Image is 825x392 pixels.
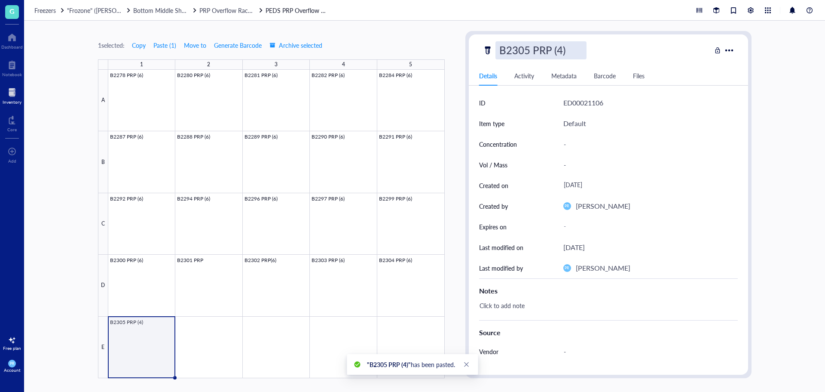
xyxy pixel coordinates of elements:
button: Generate Barcode [214,38,262,52]
div: Barcode [594,71,616,80]
div: Source [479,327,738,338]
div: Created on [479,181,508,190]
div: 1 selected: [98,40,125,50]
div: 4 [342,59,345,70]
div: C [98,193,108,255]
div: Metadata [551,71,577,80]
div: [DATE] [563,242,585,253]
button: Paste (1) [153,38,177,52]
div: Last modified on [479,243,523,252]
div: Expires on [479,222,507,231]
div: ED00021106 [563,97,603,108]
span: Move to [184,42,206,49]
a: Notebook [2,58,22,77]
a: Close [462,360,471,369]
div: Last modified by [479,263,523,273]
div: Notebook [2,72,22,77]
a: PEDS PRP Overflow Box #38 [266,6,330,15]
div: 3 [275,59,278,70]
span: Bottom Middle Shelf [133,6,188,15]
div: A [98,70,108,131]
span: G [9,6,15,16]
div: - [560,363,734,381]
div: - [560,219,734,235]
div: Notes [479,286,738,296]
span: close [464,361,470,367]
div: D [98,255,108,316]
div: 2 [207,59,210,70]
a: Dashboard [1,31,23,49]
div: Click to add note [476,299,734,320]
a: Inventory [3,86,21,105]
div: Activity [514,71,534,80]
span: Archive selected [269,42,322,49]
div: Created by [479,201,508,211]
a: "Frozone" ([PERSON_NAME]/[PERSON_NAME]) [67,6,131,15]
span: Copy [132,42,146,49]
a: Core [7,113,17,132]
div: [PERSON_NAME] [576,262,630,274]
div: Vol / Mass [479,160,507,170]
span: PR [10,361,14,366]
span: Generate Barcode [214,42,262,49]
div: 1 [140,59,143,70]
div: Dashboard [1,44,23,49]
div: 5 [409,59,412,70]
b: "B2305 PRP (4)" [367,360,411,369]
div: Core [7,127,17,132]
div: Inventory [3,99,21,105]
span: PR [565,204,569,208]
div: Account [4,367,21,373]
span: PR [565,266,569,270]
div: Concentration [479,139,517,149]
div: Reference [479,367,506,377]
div: [DATE] [560,178,734,193]
div: Details [479,71,497,80]
button: Archive selected [269,38,323,52]
div: [PERSON_NAME] [576,201,630,212]
div: - [560,135,734,153]
div: - [560,156,734,174]
div: E [98,317,108,378]
span: Freezers [34,6,56,15]
a: Freezers [34,6,65,15]
button: Copy [131,38,146,52]
div: Files [633,71,645,80]
span: has been pasted. [367,360,455,369]
div: ID [479,98,486,108]
a: Bottom Middle ShelfPRP Overflow Rack #4 [133,6,264,15]
div: Add [8,158,16,164]
button: Move to [183,38,207,52]
div: Free plan [3,346,21,351]
div: Default [563,118,586,129]
div: - [560,343,734,361]
div: B [98,131,108,193]
span: "Frozone" ([PERSON_NAME]/[PERSON_NAME]) [67,6,195,15]
div: Vendor [479,347,498,356]
div: Item type [479,119,504,128]
span: PRP Overflow Rack #4 [199,6,260,15]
